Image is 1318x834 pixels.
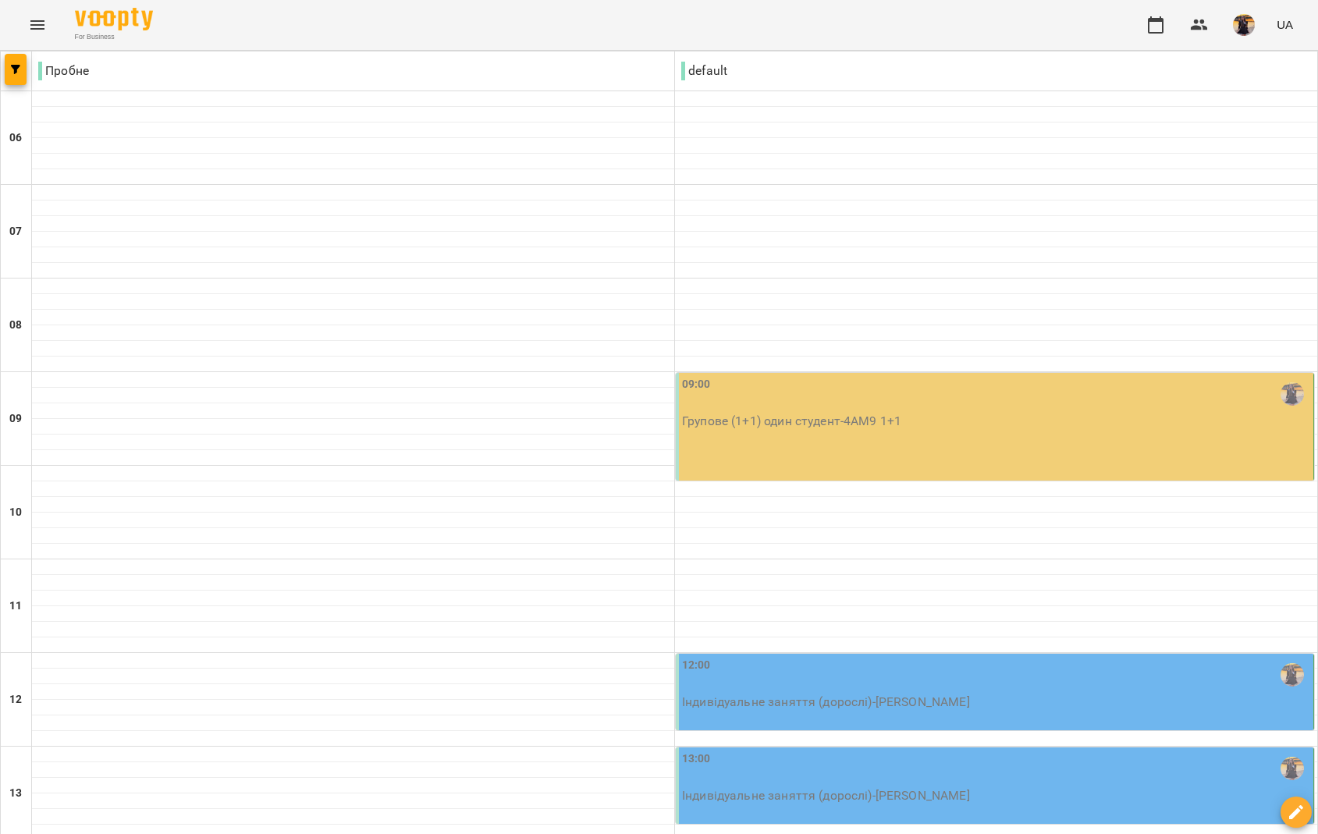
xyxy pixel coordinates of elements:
img: d9e4fe055f4d09e87b22b86a2758fb91.jpg [1233,14,1255,36]
h6: 06 [9,130,22,147]
p: Пробне [38,62,89,80]
p: Групове (1+1) один студент - 4АМ9 1+1 [682,412,1310,431]
span: For Business [75,32,153,42]
img: Доля Єлизавета Миколаївна [1281,663,1304,687]
label: 12:00 [682,657,711,674]
h6: 08 [9,317,22,334]
span: UA [1277,16,1293,33]
h6: 10 [9,504,22,521]
button: UA [1270,10,1299,39]
h6: 07 [9,223,22,240]
button: Menu [19,6,56,44]
p: Індивідуальне заняття (дорослі) - [PERSON_NAME] [682,693,1310,712]
h6: 12 [9,691,22,708]
p: default [681,62,727,80]
img: Доля Єлизавета Миколаївна [1281,382,1304,406]
h6: 09 [9,410,22,428]
img: Voopty Logo [75,8,153,30]
h6: 13 [9,785,22,802]
img: Доля Єлизавета Миколаївна [1281,757,1304,780]
h6: 11 [9,598,22,615]
label: 13:00 [682,751,711,768]
p: Індивідуальне заняття (дорослі) - [PERSON_NAME] [682,786,1310,805]
label: 09:00 [682,376,711,393]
